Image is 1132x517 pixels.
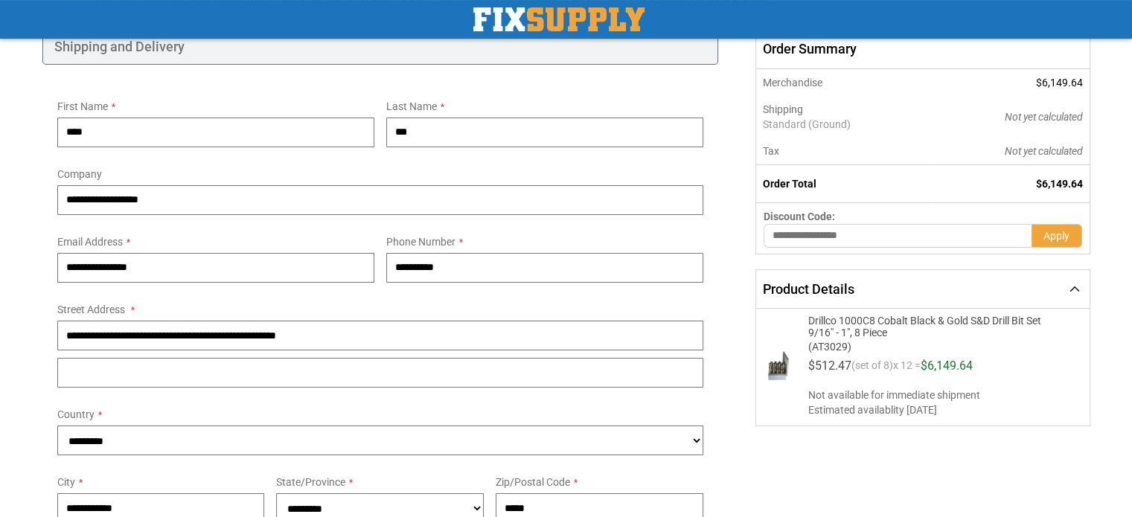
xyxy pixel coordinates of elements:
span: Not yet calculated [1005,145,1083,157]
span: Shipping [763,103,803,115]
th: Merchandise [756,69,931,96]
span: Order Summary [755,29,1090,69]
strong: Order Total [763,178,816,190]
span: Company [57,168,102,180]
button: Apply [1032,224,1082,248]
span: City [57,476,75,488]
span: Product Details [763,281,854,297]
span: Apply [1043,230,1069,242]
span: Phone Number [386,236,455,248]
span: Discount Code: [764,211,835,222]
span: x 12 = [893,360,921,378]
span: $512.47 [808,359,851,373]
span: $6,149.64 [1036,178,1083,190]
span: Standard (Ground) [763,117,924,132]
span: (AT3029) [808,338,1058,353]
span: Not available for immediate shipment [808,388,1077,402]
span: First Name [57,100,108,112]
a: store logo [473,7,645,31]
span: State/Province [276,476,345,488]
span: Not yet calculated [1005,111,1083,123]
span: (set of 8) [851,360,893,378]
span: Email Address [57,236,123,248]
span: Estimated availablity [DATE] [808,402,1077,417]
span: $6,149.64 [921,359,973,373]
img: Drillco 1000C8 Cobalt Black & Gold S&D Drill Bit Set 9/16" - 1", 8 Piece [764,351,793,381]
th: Tax [756,138,931,165]
span: Street Address [57,304,125,315]
span: Drillco 1000C8 Cobalt Black & Gold S&D Drill Bit Set 9/16" - 1", 8 Piece [808,315,1058,338]
span: Last Name [386,100,437,112]
span: Country [57,408,95,420]
span: Zip/Postal Code [496,476,570,488]
img: Fix Industrial Supply [473,7,645,31]
span: $6,149.64 [1036,77,1083,89]
div: Shipping and Delivery [42,29,719,65]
